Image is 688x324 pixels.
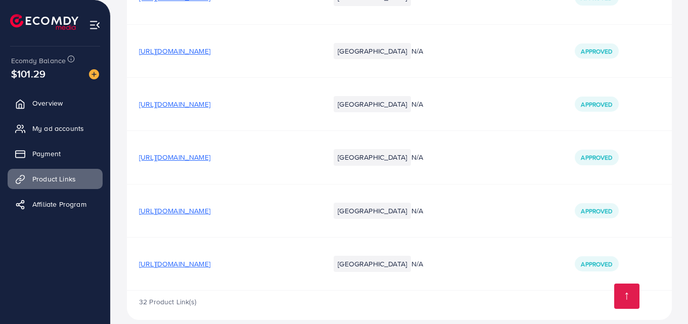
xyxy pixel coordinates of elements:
[581,47,612,56] span: Approved
[411,206,423,216] span: N/A
[334,256,411,272] li: [GEOGRAPHIC_DATA]
[32,174,76,184] span: Product Links
[411,99,423,109] span: N/A
[32,123,84,133] span: My ad accounts
[334,149,411,165] li: [GEOGRAPHIC_DATA]
[645,279,680,316] iframe: Chat
[11,66,45,81] span: $101.29
[32,98,63,108] span: Overview
[32,149,61,159] span: Payment
[8,118,103,138] a: My ad accounts
[139,297,196,307] span: 32 Product Link(s)
[139,152,210,162] span: [URL][DOMAIN_NAME]
[334,43,411,59] li: [GEOGRAPHIC_DATA]
[139,259,210,269] span: [URL][DOMAIN_NAME]
[11,56,66,66] span: Ecomdy Balance
[334,96,411,112] li: [GEOGRAPHIC_DATA]
[139,99,210,109] span: [URL][DOMAIN_NAME]
[581,260,612,268] span: Approved
[581,207,612,215] span: Approved
[8,144,103,164] a: Payment
[8,169,103,189] a: Product Links
[411,46,423,56] span: N/A
[89,19,101,31] img: menu
[10,14,78,30] img: logo
[581,100,612,109] span: Approved
[334,203,411,219] li: [GEOGRAPHIC_DATA]
[139,46,210,56] span: [URL][DOMAIN_NAME]
[8,93,103,113] a: Overview
[32,199,86,209] span: Affiliate Program
[411,259,423,269] span: N/A
[139,206,210,216] span: [URL][DOMAIN_NAME]
[89,69,99,79] img: image
[581,153,612,162] span: Approved
[411,152,423,162] span: N/A
[8,194,103,214] a: Affiliate Program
